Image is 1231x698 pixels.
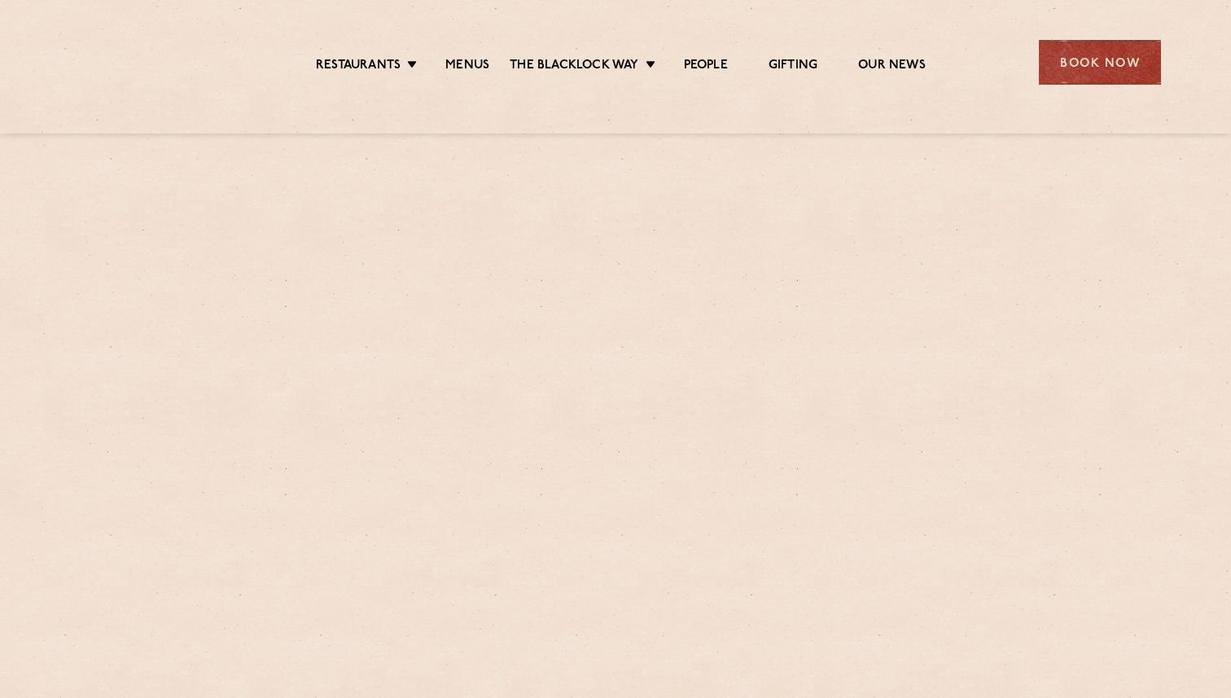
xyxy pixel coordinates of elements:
[1039,40,1161,85] div: Book Now
[70,15,211,109] img: svg%3E
[769,58,817,76] a: Gifting
[445,58,489,76] a: Menus
[510,58,638,76] a: The Blacklock Way
[858,58,926,76] a: Our News
[684,58,728,76] a: People
[316,58,401,76] a: Restaurants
